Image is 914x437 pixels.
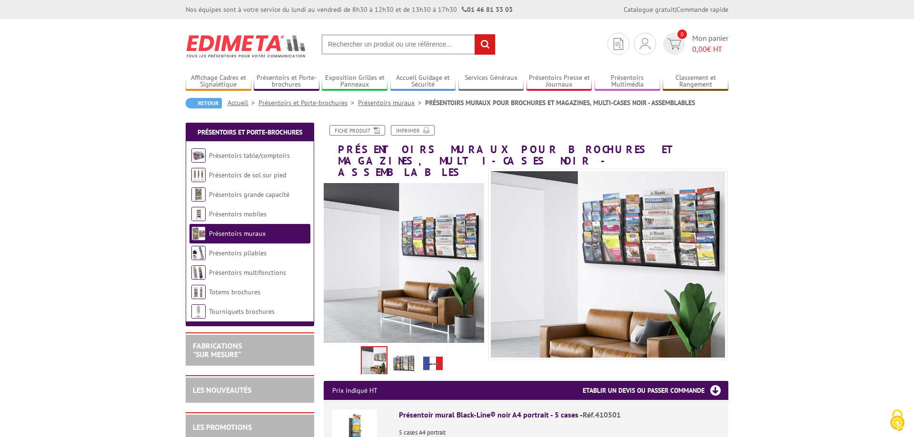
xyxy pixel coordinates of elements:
input: rechercher [475,34,495,55]
a: Présentoirs multifonctions [209,268,286,277]
a: Catalogue gratuit [624,5,675,14]
a: Exposition Grilles et Panneaux [322,74,387,89]
span: 0,00 [692,44,707,54]
a: Commande rapide [676,5,728,14]
a: Accueil Guidage et Sécurité [390,74,456,89]
h3: Etablir un devis ou passer commande [583,381,728,400]
a: LES NOUVEAUTÉS [193,385,251,395]
a: Présentoirs et Porte-brochures [258,98,358,107]
a: Présentoirs Multimédia [595,74,660,89]
a: Services Généraux [458,74,524,89]
a: Présentoirs et Porte-brochures [198,128,302,136]
input: Rechercher un produit ou une référence... [321,34,496,55]
img: Présentoirs multifonctions [191,265,206,280]
img: presentoir_mural_blacl_line_noir_410501_410601_411001_420601_421201.jpg [444,134,729,419]
a: Présentoirs et Porte-brochures [254,74,319,89]
a: Présentoirs Presse et Journaux [527,74,592,89]
img: Edimeta [186,29,307,64]
p: Prix indiqué HT [332,381,378,400]
img: devis rapide [640,38,650,49]
img: Présentoirs grande capacité [191,187,206,202]
a: Présentoirs mobiles [209,210,267,218]
a: Affichage Cadres et Signalétique [186,74,251,89]
img: Présentoirs table/comptoirs [191,148,206,163]
img: Cookies (fenêtre modale) [885,408,909,432]
img: devis rapide [614,38,623,50]
img: Présentoirs de sol sur pied [191,168,206,182]
a: Fiche produit [329,125,385,136]
div: Nos équipes sont à votre service du lundi au vendredi de 8h30 à 12h30 et de 13h30 à 17h30 [186,5,513,14]
img: edimeta_produit_fabrique_en_france.jpg [422,348,445,378]
img: devis rapide [667,39,681,49]
a: Classement et Rangement [663,74,728,89]
img: presentoir_mural_blacl_line_noir_410501_410601_411001_420601_421201.jpg [362,347,387,377]
img: Tourniquets brochures [191,304,206,319]
strong: 01 46 81 33 03 [462,5,513,14]
a: Imprimer [391,125,435,136]
a: Présentoirs de sol sur pied [209,171,286,179]
span: Réf.410501 [583,410,621,419]
a: Retour [186,98,222,108]
a: FABRICATIONS"Sur Mesure" [193,341,242,359]
img: Présentoirs pliables [191,246,206,260]
img: presentoirs_muraux_410501_1.jpg [392,348,415,378]
a: Présentoirs muraux [358,98,425,107]
a: devis rapide 0 Mon panier 0,00€ HT [661,33,728,55]
span: € HT [692,44,728,55]
span: 0 [677,29,687,39]
div: Présentoir mural Black-Line® noir A4 portrait - 5 cases - [399,409,720,420]
a: Tourniquets brochures [209,307,275,316]
img: Totems brochures [191,285,206,299]
div: | [624,5,728,14]
a: Accueil [228,98,258,107]
a: LES PROMOTIONS [193,422,252,432]
a: Présentoirs pliables [209,249,267,257]
a: Présentoirs table/comptoirs [209,151,290,160]
a: Totems brochures [209,288,260,296]
img: presentoir_mural_blacl_line_noir_410501_410601_411001_420601_421201.jpg [324,183,484,343]
img: Présentoirs mobiles [191,207,206,221]
a: Présentoirs grande capacité [209,190,289,199]
img: Présentoirs muraux [191,226,206,241]
button: Cookies (fenêtre modale) [881,405,914,437]
a: Présentoirs muraux [209,229,266,238]
li: PRÉSENTOIRS MURAUX POUR BROCHURES ET MAGAZINES, MULTI-CASES NOIR - ASSEMBLABLES [425,98,695,107]
span: Mon panier [692,33,728,55]
h1: PRÉSENTOIRS MURAUX POUR BROCHURES ET MAGAZINES, MULTI-CASES NOIR - ASSEMBLABLES [317,125,735,178]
